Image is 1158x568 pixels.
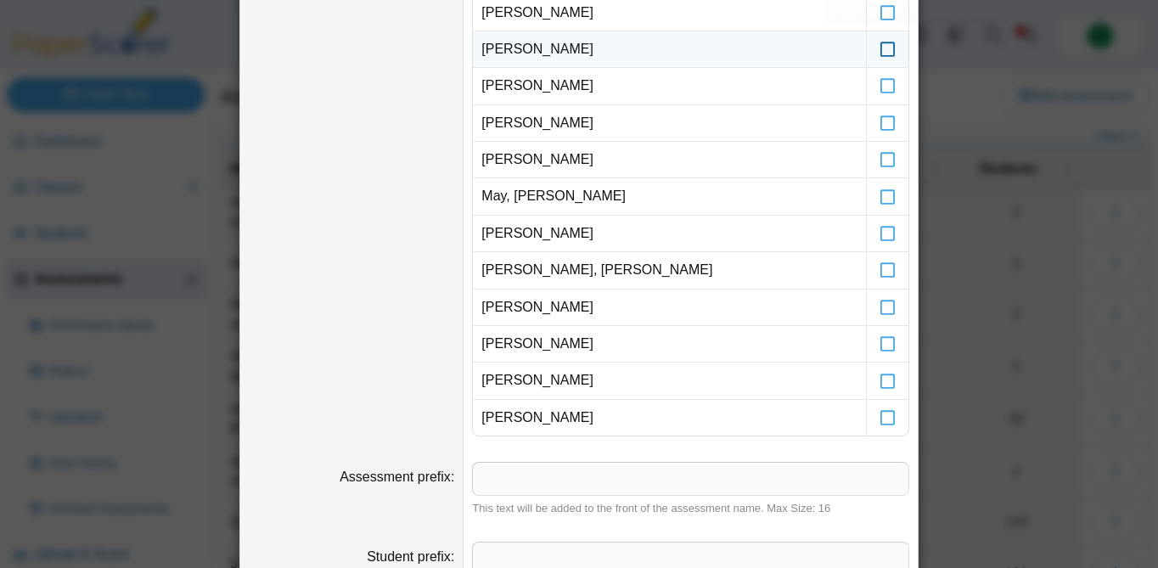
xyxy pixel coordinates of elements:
td: [PERSON_NAME] [473,326,866,363]
td: [PERSON_NAME] [473,142,866,178]
div: Enable / disable '[PERSON_NAME]' [825,2,997,25]
td: [PERSON_NAME] [473,363,866,399]
td: [PERSON_NAME] [473,400,866,436]
td: [PERSON_NAME] [473,68,866,104]
td: [PERSON_NAME] [473,216,866,252]
td: May, [PERSON_NAME] [473,178,866,215]
div: This text will be added to the front of the assessment name. Max Size: 16 [472,501,909,516]
label: Student prefix [367,549,454,564]
td: [PERSON_NAME] [473,290,866,326]
td: [PERSON_NAME] [473,105,866,142]
td: [PERSON_NAME], [PERSON_NAME] [473,252,866,289]
label: Assessment prefix [340,470,454,484]
td: [PERSON_NAME] [473,31,866,68]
